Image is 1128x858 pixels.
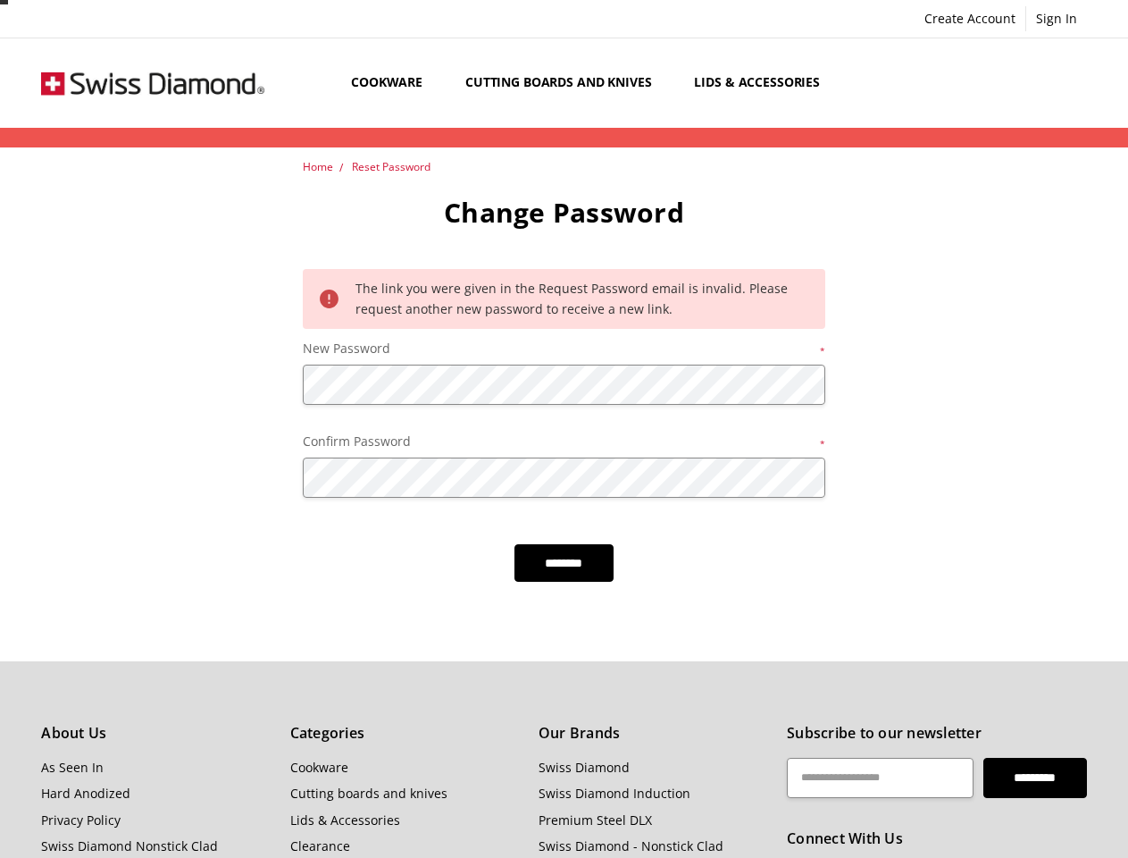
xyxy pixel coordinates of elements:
h1: Change Password [303,196,825,230]
a: Hard Anodized [41,785,130,802]
h5: Categories [290,722,519,745]
a: Lids & Accessories [679,43,847,122]
a: Premium Steel DLX [539,812,652,829]
a: Lids & Accessories [290,812,400,829]
a: Cutting boards and knives [450,43,680,122]
a: Privacy Policy [41,812,121,829]
label: Confirm Password [303,432,825,451]
h5: Our Brands [539,722,767,745]
span: The link you were given in the Request Password email is invalid. Please request another new pass... [355,280,788,316]
a: Swiss Diamond Induction [539,785,690,802]
a: As Seen In [41,759,104,776]
a: Cookware [290,759,348,776]
a: Swiss Diamond Nonstick Clad [41,837,218,854]
a: Sign In [1026,6,1087,31]
a: Reset Password [352,159,430,174]
h5: Subscribe to our newsletter [787,722,1086,745]
a: Swiss Diamond [539,759,630,776]
a: Show All [848,43,898,123]
a: Clearance [290,837,350,854]
h5: Connect With Us [787,828,1086,851]
h5: About Us [41,722,270,745]
a: Swiss Diamond - Nonstick Clad [539,837,723,854]
a: Home [303,159,333,174]
label: New Password [303,339,825,358]
a: Cutting boards and knives [290,785,447,802]
a: Create Account [915,6,1025,31]
a: Cookware [336,43,450,122]
img: Free Shipping On Every Order [41,38,264,128]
